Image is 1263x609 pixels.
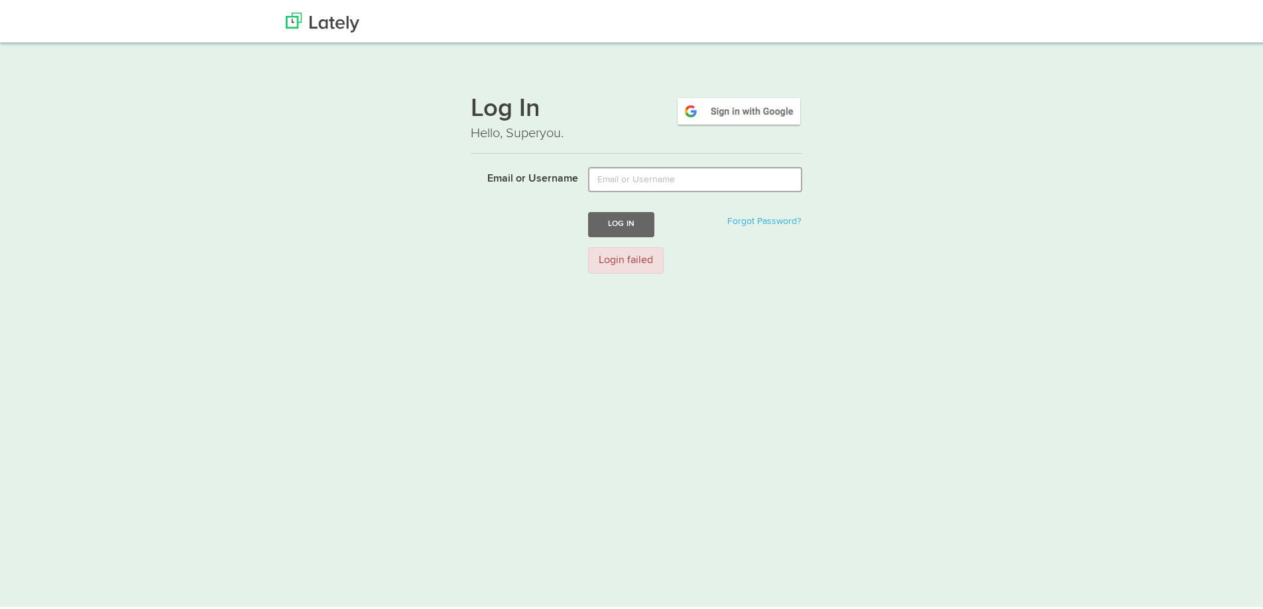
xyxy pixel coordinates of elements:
[676,93,802,124] img: google-signin.png
[471,93,802,121] h1: Log In
[588,245,664,272] div: Login failed
[588,209,654,234] button: Log In
[727,214,801,223] a: Forgot Password?
[461,164,578,184] label: Email or Username
[471,121,802,140] p: Hello, Superyou.
[286,10,359,30] img: Lately
[588,164,802,190] input: Email or Username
